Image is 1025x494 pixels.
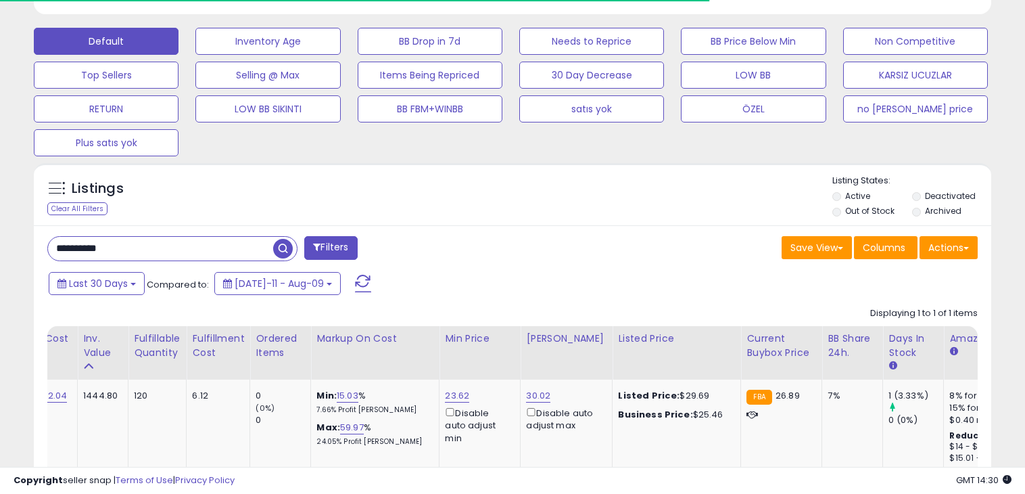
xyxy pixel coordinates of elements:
[445,389,469,403] a: 23.62
[782,236,852,259] button: Save View
[195,95,340,122] button: LOW BB SIKINTI
[519,28,664,55] button: Needs to Reprice
[256,403,275,413] small: (0%)
[14,474,235,487] div: seller snap | |
[888,332,938,360] div: Days In Stock
[214,272,341,295] button: [DATE]-11 - Aug-09
[863,241,905,254] span: Columns
[49,272,145,295] button: Last 30 Days
[134,332,181,360] div: Fulfillable Quantity
[45,332,72,346] div: Cost
[519,95,664,122] button: satıs yok
[681,62,826,89] button: LOW BB
[116,474,173,487] a: Terms of Use
[925,205,961,217] label: Archived
[34,62,178,89] button: Top Sellers
[256,390,310,402] div: 0
[304,236,357,260] button: Filters
[235,277,324,290] span: [DATE]-11 - Aug-09
[845,190,870,202] label: Active
[34,95,178,122] button: RETURN
[776,389,800,402] span: 26.89
[870,307,978,320] div: Displaying 1 to 1 of 1 items
[256,414,310,426] div: 0
[69,277,128,290] span: Last 30 Days
[618,408,692,421] b: Business Price:
[34,28,178,55] button: Default
[526,332,606,346] div: [PERSON_NAME]
[618,390,730,402] div: $29.69
[34,129,178,156] button: Plus satıs yok
[618,332,735,346] div: Listed Price
[195,62,340,89] button: Selling @ Max
[845,205,895,217] label: Out of Stock
[192,332,244,360] div: Fulfillment Cost
[828,332,877,360] div: BB Share 24h.
[45,389,67,403] a: 12.04
[311,326,439,380] th: The percentage added to the cost of goods (COGS) that forms the calculator for Min & Max prices.
[681,95,826,122] button: ÖZEL
[337,389,358,403] a: 15.03
[47,202,108,215] div: Clear All Filters
[519,62,664,89] button: 30 Day Decrease
[832,175,991,187] p: Listing States:
[888,360,897,372] small: Days In Stock.
[920,236,978,259] button: Actions
[681,28,826,55] button: BB Price Below Min
[746,390,771,405] small: FBA
[618,389,680,402] b: Listed Price:
[746,332,816,360] div: Current Buybox Price
[256,332,305,360] div: Ordered Items
[340,421,364,434] a: 59.97
[316,421,340,434] b: Max:
[147,278,209,291] span: Compared to:
[316,390,429,415] div: %
[72,179,124,198] h5: Listings
[445,405,510,445] div: Disable auto adjust min
[843,28,988,55] button: Non Competitive
[888,390,943,402] div: 1 (3.33%)
[526,389,550,403] a: 30.02
[316,332,433,346] div: Markup on Cost
[949,346,957,358] small: Amazon Fees.
[843,62,988,89] button: KARSIZ UCUZLAR
[14,474,63,487] strong: Copyright
[445,332,515,346] div: Min Price
[195,28,340,55] button: Inventory Age
[828,390,872,402] div: 7%
[83,390,118,402] div: 1444.80
[358,62,502,89] button: Items Being Repriced
[316,437,429,447] p: 24.05% Profit [PERSON_NAME]
[83,332,122,360] div: Inv. value
[316,389,337,402] b: Min:
[956,474,1011,487] span: 2025-09-9 14:30 GMT
[134,390,176,402] div: 120
[358,95,502,122] button: BB FBM+WINBB
[843,95,988,122] button: no [PERSON_NAME] price
[358,28,502,55] button: BB Drop in 7d
[192,390,239,402] div: 6.12
[888,414,943,426] div: 0 (0%)
[316,422,429,447] div: %
[854,236,917,259] button: Columns
[925,190,976,202] label: Deactivated
[526,405,602,432] div: Disable auto adjust max
[175,474,235,487] a: Privacy Policy
[618,409,730,421] div: $25.46
[316,405,429,415] p: 7.66% Profit [PERSON_NAME]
